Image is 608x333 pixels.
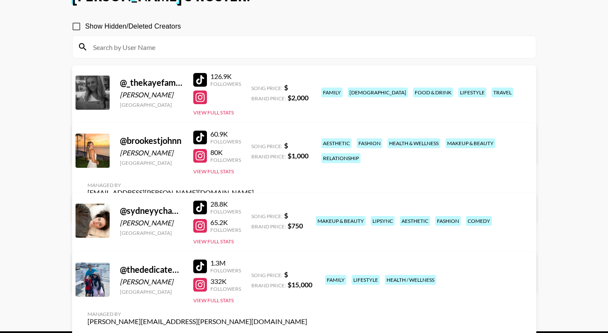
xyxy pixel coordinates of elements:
div: 80K [210,148,241,157]
div: [PERSON_NAME] [120,149,183,157]
div: relationship [321,153,361,163]
div: 60.9K [210,130,241,138]
div: [PERSON_NAME] [120,91,183,99]
strong: $ 750 [288,222,303,230]
strong: $ [284,211,288,219]
strong: $ 1,000 [288,152,308,160]
div: Managed By [87,182,254,188]
div: food & drink [413,88,453,97]
span: Brand Price: [251,95,286,102]
div: 28.8K [210,200,241,208]
button: View Full Stats [193,109,234,116]
div: aesthetic [321,138,352,148]
div: [GEOGRAPHIC_DATA] [120,230,183,236]
strong: $ [284,83,288,91]
strong: $ 15,000 [288,280,312,289]
div: health & wellness [387,138,440,148]
button: View Full Stats [193,238,234,245]
span: Brand Price: [251,223,286,230]
button: View Full Stats [193,168,234,175]
div: fashion [357,138,382,148]
div: [PERSON_NAME] [120,219,183,227]
div: [DEMOGRAPHIC_DATA] [348,88,408,97]
div: Followers [210,208,241,215]
div: [GEOGRAPHIC_DATA] [120,289,183,295]
div: travel [492,88,513,97]
div: [PERSON_NAME][EMAIL_ADDRESS][PERSON_NAME][DOMAIN_NAME] [87,317,307,326]
strong: $ [284,270,288,278]
div: family [325,275,346,285]
div: @ sydneyychambers [120,205,183,216]
div: makeup & beauty [316,216,366,226]
div: aesthetic [400,216,430,226]
span: Brand Price: [251,153,286,160]
button: View Full Stats [193,297,234,304]
div: [PERSON_NAME] [120,277,183,286]
div: 332K [210,277,241,286]
div: lifestyle [352,275,380,285]
strong: $ [284,141,288,149]
span: Show Hidden/Deleted Creators [85,21,181,32]
div: 126.9K [210,72,241,81]
span: Brand Price: [251,282,286,289]
div: Followers [210,81,241,87]
div: family [321,88,343,97]
span: Song Price: [251,143,282,149]
input: Search by User Name [88,40,531,54]
span: Song Price: [251,85,282,91]
div: health / wellness [385,275,436,285]
div: Managed By [87,311,307,317]
div: Followers [210,227,241,233]
div: [EMAIL_ADDRESS][PERSON_NAME][DOMAIN_NAME] [87,188,254,197]
div: comedy [466,216,492,226]
span: Song Price: [251,272,282,278]
div: @ _thekayefamily [120,77,183,88]
div: @ brookestjohnn [120,135,183,146]
div: 65.2K [210,218,241,227]
div: [GEOGRAPHIC_DATA] [120,102,183,108]
div: lipsync [371,216,395,226]
span: Song Price: [251,213,282,219]
div: [GEOGRAPHIC_DATA] [120,160,183,166]
div: Followers [210,267,241,274]
div: 1.3M [210,259,241,267]
div: Followers [210,138,241,145]
div: fashion [435,216,461,226]
div: makeup & beauty [445,138,495,148]
div: Followers [210,286,241,292]
div: Followers [210,157,241,163]
div: lifestyle [458,88,486,97]
div: @ thededicatedcaregiver [120,264,183,275]
strong: $ 2,000 [288,93,308,102]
